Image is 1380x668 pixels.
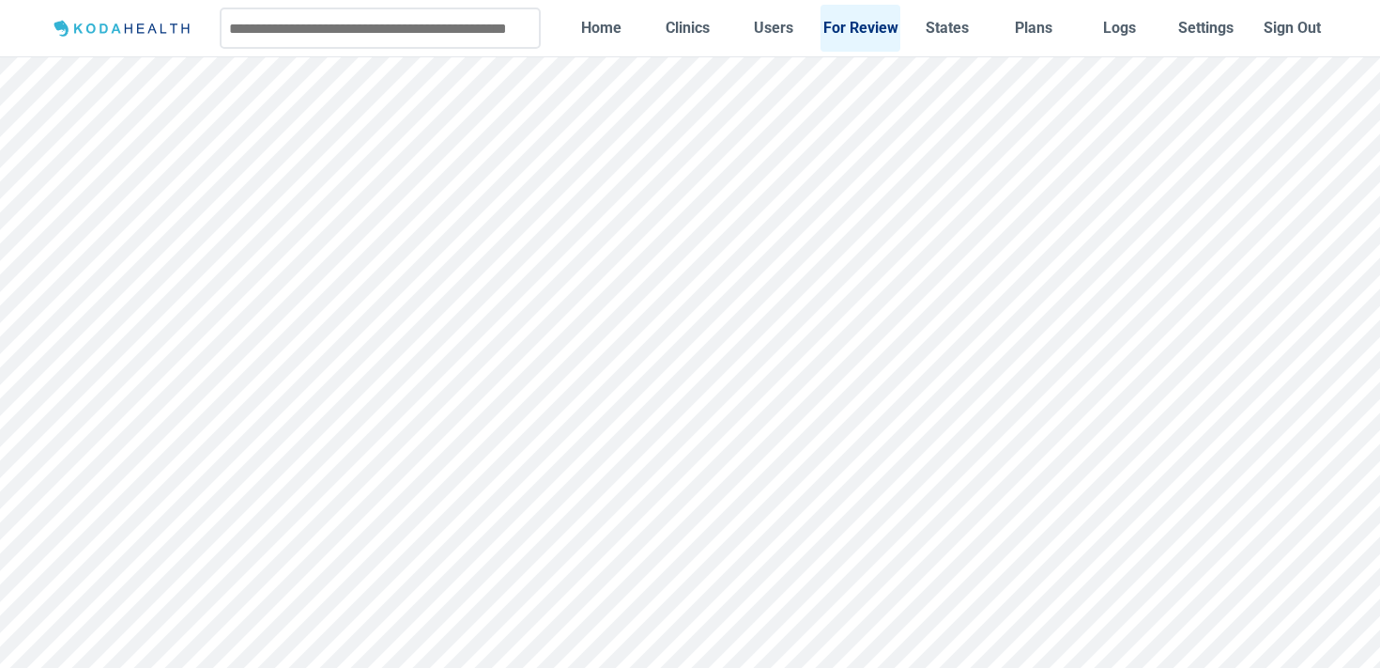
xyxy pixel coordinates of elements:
a: Settings [1167,5,1246,51]
img: Logo [48,17,199,40]
a: Users [734,5,813,51]
a: Logs [1081,5,1159,51]
a: States [908,5,987,51]
button: Sign Out [1253,5,1332,51]
a: Plans [994,5,1073,51]
a: Home [561,5,640,51]
a: For Review [820,5,899,51]
a: Clinics [648,5,727,51]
